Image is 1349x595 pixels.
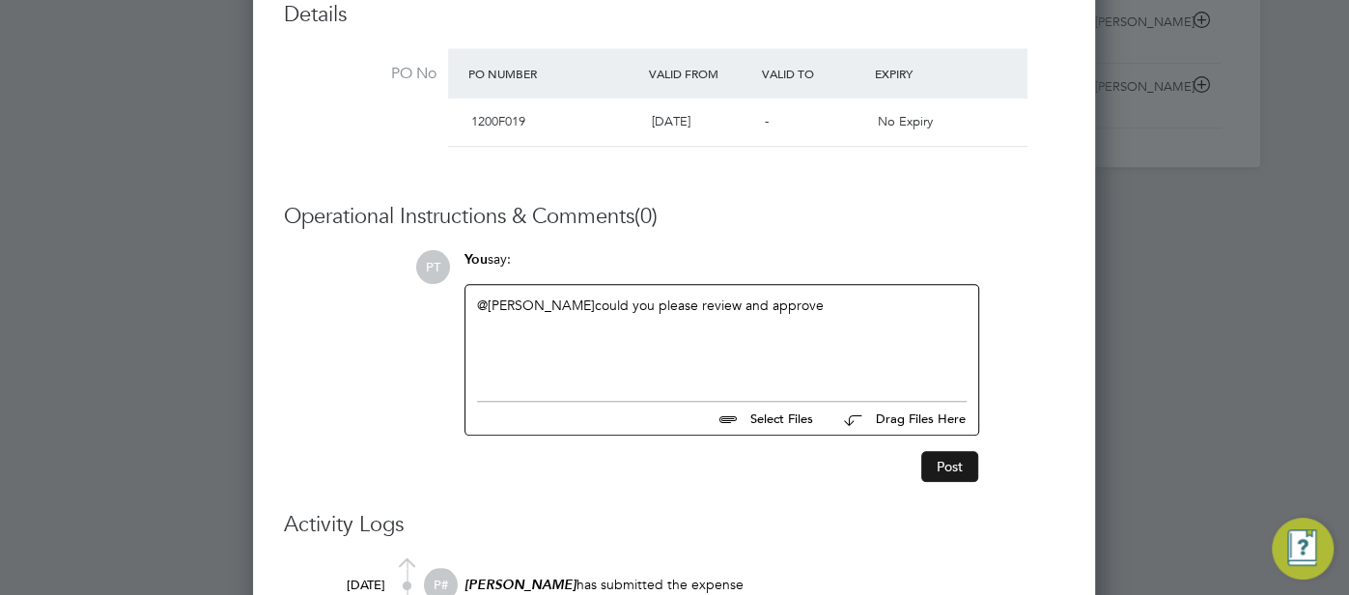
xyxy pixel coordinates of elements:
button: Post [921,451,978,482]
div: PO Number [464,56,644,91]
button: Drag Files Here [829,399,967,439]
span: You [464,251,488,268]
em: [PERSON_NAME] [464,577,576,593]
div: say: [464,250,979,284]
span: [DATE] [652,113,690,129]
span: PT [416,250,450,284]
div: Valid To [757,56,870,91]
div: Expiry [870,56,983,91]
h3: Details [284,1,1064,29]
h3: Activity Logs [284,511,1064,539]
span: - [765,113,769,129]
span: 1200F019 [471,113,525,129]
label: PO No [284,64,436,84]
p: has submitted the expense [463,576,1064,594]
h3: Operational Instructions & Comments [284,203,1064,231]
div: Valid From [644,56,757,91]
span: (0) [634,203,658,229]
a: @[PERSON_NAME] [477,297,595,314]
span: No Expiry [878,113,933,129]
div: ​ could you please review and approve [477,297,967,380]
button: Engage Resource Center [1272,518,1334,580]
